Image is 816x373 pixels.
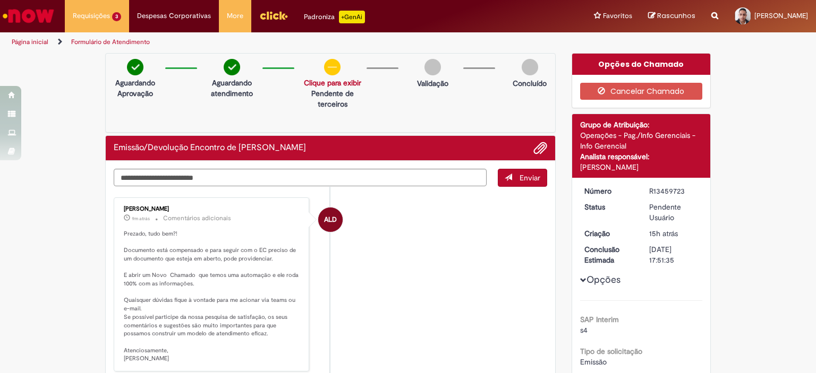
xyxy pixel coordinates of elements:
span: Favoritos [603,11,632,21]
img: check-circle-green.png [224,59,240,75]
span: Emissão [580,357,607,367]
img: click_logo_yellow_360x200.png [259,7,288,23]
div: Operações - Pag./Info Gerenciais - Info Gerencial [580,130,703,151]
button: Adicionar anexos [533,141,547,155]
time: 28/08/2025 17:51:31 [649,229,678,238]
span: s4 [580,325,588,335]
dt: Conclusão Estimada [576,244,642,265]
span: Requisições [73,11,110,21]
div: Grupo de Atribuição: [580,119,703,130]
div: [PERSON_NAME] [580,162,703,172]
span: Rascunhos [657,11,695,21]
a: Página inicial [12,38,48,46]
div: R13459723 [649,186,699,196]
button: Enviar [498,169,547,187]
img: circle-minus.png [324,59,341,75]
small: Comentários adicionais [163,214,231,223]
dt: Número [576,186,642,196]
div: [DATE] 17:51:35 [649,244,699,265]
p: Aguardando atendimento [207,77,257,99]
a: Rascunhos [648,11,695,21]
p: Concluído [513,78,547,89]
img: check-circle-green.png [127,59,143,75]
dt: Criação [576,228,642,239]
span: Despesas Corporativas [137,11,211,21]
p: Validação [417,78,448,89]
span: ALD [324,207,337,232]
img: img-circle-grey.png [424,59,441,75]
time: 29/08/2025 09:11:31 [132,215,150,222]
div: [PERSON_NAME] [124,206,301,212]
div: Pendente Usuário [649,202,699,223]
dt: Status [576,202,642,212]
a: Formulário de Atendimento [71,38,150,46]
button: Cancelar Chamado [580,83,703,100]
span: 3 [112,12,121,21]
b: Tipo de solicitação [580,346,642,356]
b: SAP Interim [580,315,619,324]
span: 15h atrás [649,229,678,238]
p: Pendente de terceiros [304,88,361,109]
span: More [227,11,243,21]
div: Analista responsável: [580,151,703,162]
div: Padroniza [304,11,365,23]
img: img-circle-grey.png [522,59,538,75]
img: ServiceNow [1,5,56,27]
h2: Emissão/Devolução Encontro de Contas Fornecedor Histórico de tíquete [114,143,306,153]
span: [PERSON_NAME] [754,11,808,20]
div: Opções do Chamado [572,54,711,75]
textarea: Digite sua mensagem aqui... [114,169,487,187]
span: Enviar [520,173,540,183]
div: 28/08/2025 17:51:31 [649,228,699,239]
p: Prezado, tudo bem?! Documento está compensado e para seguir com o EC preciso de um documento que ... [124,230,301,363]
a: Clique para exibir [304,78,361,88]
div: Andressa Luiza Da Silva [318,207,343,232]
p: Aguardando Aprovação [110,77,160,99]
span: 9m atrás [132,215,150,222]
ul: Trilhas de página [8,32,536,52]
p: +GenAi [339,11,365,23]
